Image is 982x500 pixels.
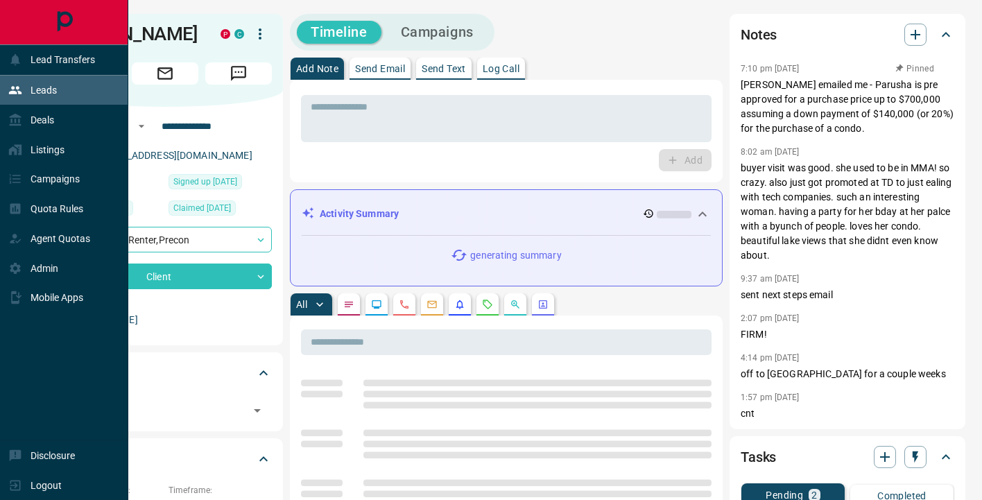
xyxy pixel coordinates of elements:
p: Activity Summary [320,207,399,221]
svg: Lead Browsing Activity [371,299,382,310]
p: Timeframe: [169,484,272,497]
button: Open [248,401,267,420]
p: 7:10 pm [DATE] [741,64,800,74]
p: FIRM! [741,327,954,342]
div: Activity Summary [302,201,711,227]
p: Claimed By: [58,296,272,309]
div: Tags [58,356,272,390]
p: 4:14 pm [DATE] [741,353,800,363]
p: buyer visit was good. she used to be in MMA! so crazy. also just got promoted at TD to just ealin... [741,161,954,263]
p: Send Email [355,64,405,74]
div: Notes [741,18,954,51]
button: Open [133,118,150,135]
p: generating summary [470,248,561,263]
p: cnt [741,406,954,421]
svg: Opportunities [510,299,521,310]
p: off to [GEOGRAPHIC_DATA] for a couple weeks [741,367,954,381]
div: Sun Aug 12 2018 [169,174,272,193]
svg: Calls [399,299,410,310]
p: 2:07 pm [DATE] [741,313,800,323]
span: Email [132,62,198,85]
div: Renter , Precon [58,227,272,252]
div: Criteria [58,442,272,476]
p: 9:37 am [DATE] [741,274,800,284]
a: [EMAIL_ADDRESS][DOMAIN_NAME] [96,150,252,161]
div: condos.ca [234,29,244,39]
p: 8:02 am [DATE] [741,147,800,157]
button: Timeline [297,21,381,44]
h2: Tasks [741,446,776,468]
p: [PERSON_NAME] [58,309,272,331]
h1: [PERSON_NAME] [58,23,200,45]
span: Signed up [DATE] [173,175,237,189]
p: 1:57 pm [DATE] [741,393,800,402]
p: All [296,300,307,309]
svg: Notes [343,299,354,310]
div: Tasks [741,440,954,474]
p: 2 [811,490,817,500]
svg: Listing Alerts [454,299,465,310]
button: Pinned [895,62,935,75]
span: Message [205,62,272,85]
div: Client [58,264,272,289]
h2: Notes [741,24,777,46]
svg: Emails [427,299,438,310]
svg: Agent Actions [537,299,549,310]
p: Log Call [483,64,519,74]
p: sent next steps email [741,288,954,302]
p: Pending [766,490,803,500]
p: [PERSON_NAME] emailed me - Parusha is pre approved for a purchase price up to $700,000 assuming a... [741,78,954,136]
p: Add Note [296,64,338,74]
span: Claimed [DATE] [173,201,231,215]
div: Wed Jun 10 2020 [169,200,272,220]
button: Campaigns [387,21,488,44]
svg: Requests [482,299,493,310]
div: property.ca [221,29,230,39]
p: Send Text [422,64,466,74]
